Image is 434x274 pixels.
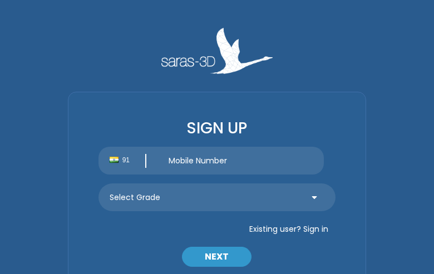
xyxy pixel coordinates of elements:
[157,147,324,175] input: Mobile Number
[122,155,142,165] span: 91
[98,119,336,138] h3: SIGN UP
[161,28,273,74] img: Saras 3D
[242,220,336,238] button: Existing user? Sign in
[182,247,251,267] button: NEXT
